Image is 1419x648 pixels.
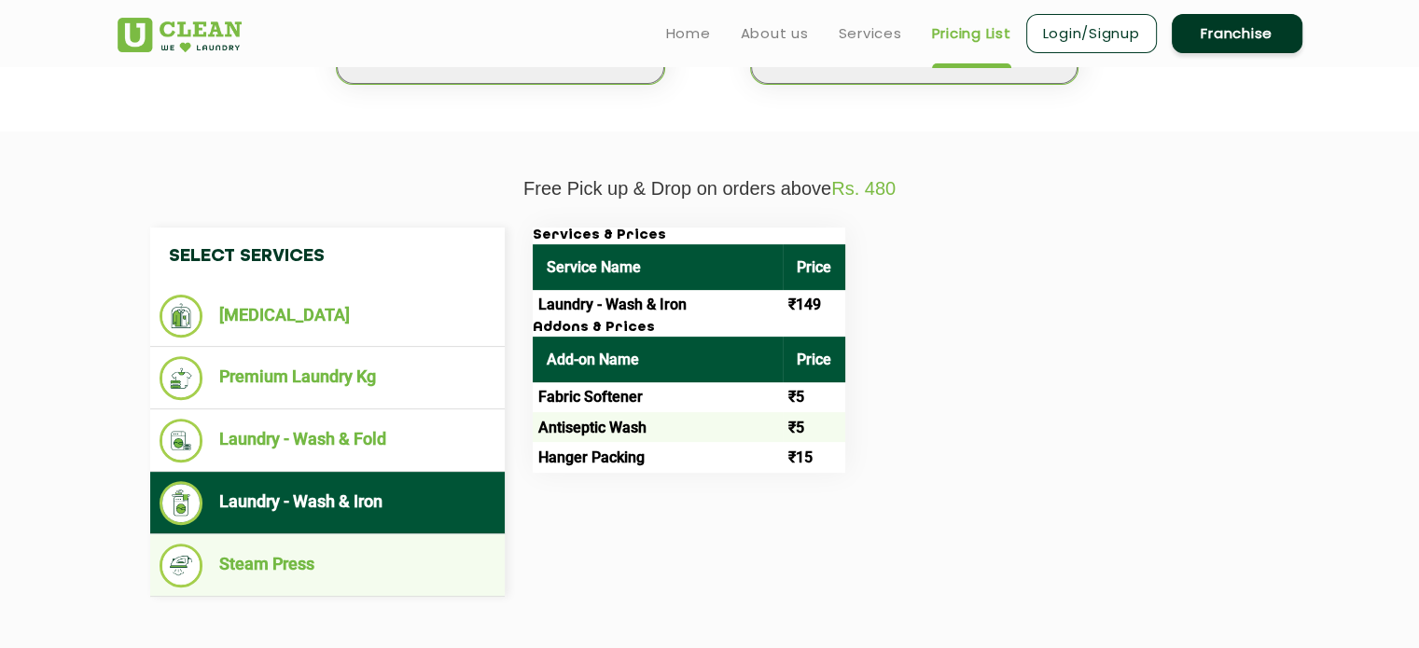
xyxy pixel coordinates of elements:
[160,544,203,587] img: Steam Press
[533,244,783,290] th: Service Name
[118,178,1302,200] p: Free Pick up & Drop on orders above
[533,320,845,337] h3: Addons & Prices
[783,244,845,290] th: Price
[1172,14,1302,53] a: Franchise
[160,481,203,525] img: Laundry - Wash & Iron
[533,290,783,320] td: Laundry - Wash & Iron
[533,412,783,442] td: Antiseptic Wash
[150,227,505,285] h4: Select Services
[533,382,783,412] td: Fabric Softener
[783,382,845,412] td: ₹5
[533,227,845,244] h3: Services & Prices
[783,337,845,382] th: Price
[783,290,845,320] td: ₹149
[160,356,495,400] li: Premium Laundry Kg
[160,295,203,338] img: Dry Cleaning
[741,22,809,45] a: About us
[932,22,1011,45] a: Pricing List
[666,22,711,45] a: Home
[160,419,203,462] img: Laundry - Wash & Fold
[783,412,845,442] td: ₹5
[160,295,495,338] li: [MEDICAL_DATA]
[160,544,495,587] li: Steam Press
[160,419,495,462] li: Laundry - Wash & Fold
[839,22,902,45] a: Services
[533,337,783,382] th: Add-on Name
[160,481,495,525] li: Laundry - Wash & Iron
[783,442,845,472] td: ₹15
[160,356,203,400] img: Premium Laundry Kg
[1026,14,1157,53] a: Login/Signup
[118,18,242,52] img: UClean Laundry and Dry Cleaning
[533,442,783,472] td: Hanger Packing
[831,178,896,199] span: Rs. 480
